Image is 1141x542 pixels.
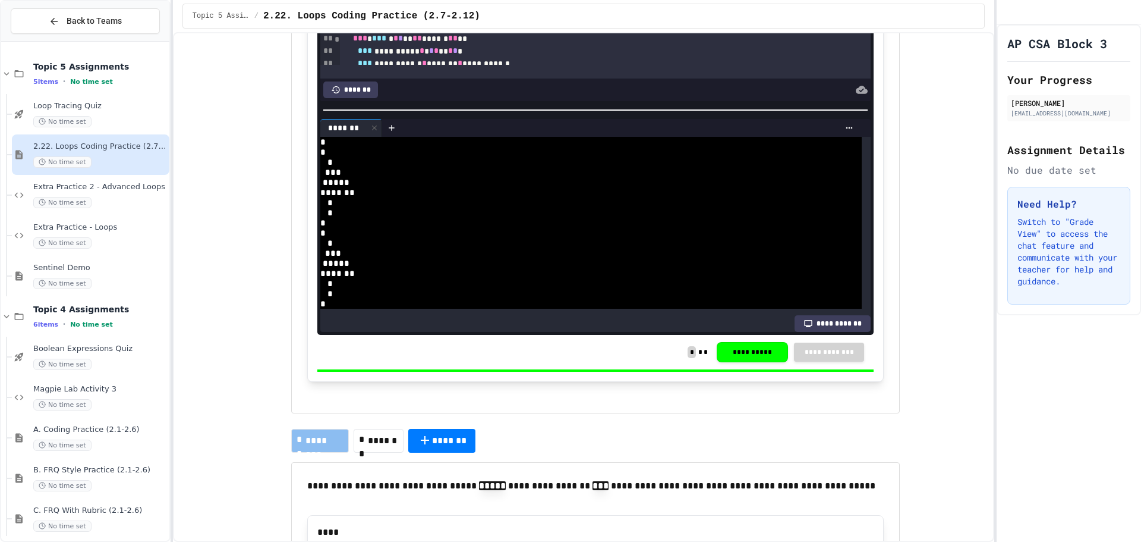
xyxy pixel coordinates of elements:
[1011,109,1127,118] div: [EMAIL_ADDRESS][DOMAIN_NAME]
[33,78,58,86] span: 5 items
[33,223,167,233] span: Extra Practice - Loops
[33,304,167,315] span: Topic 4 Assignments
[33,116,92,127] span: No time set
[33,480,92,491] span: No time set
[1007,35,1107,52] h1: AP CSA Block 3
[263,9,480,23] span: 2.22. Loops Coding Practice (2.7-2.12)
[1007,142,1130,158] h2: Assignment Details
[33,101,167,111] span: Loop Tracing Quiz
[33,263,167,273] span: Sentinel Demo
[1011,98,1127,108] div: [PERSON_NAME]
[11,8,160,34] button: Back to Teams
[33,61,167,72] span: Topic 5 Assignments
[33,465,167,475] span: B. FRQ Style Practice (2.1-2.6)
[33,506,167,516] span: C. FRQ With Rubric (2.1-2.6)
[67,15,122,27] span: Back to Teams
[70,78,113,86] span: No time set
[33,425,167,435] span: A. Coding Practice (2.1-2.6)
[33,384,167,394] span: Magpie Lab Activity 3
[33,237,92,249] span: No time set
[193,11,250,21] span: Topic 5 Assignments
[70,321,113,328] span: No time set
[33,182,167,192] span: Extra Practice 2 - Advanced Loops
[1007,163,1130,177] div: No due date set
[63,77,65,86] span: •
[1017,216,1120,287] p: Switch to "Grade View" to access the chat feature and communicate with your teacher for help and ...
[1017,197,1120,211] h3: Need Help?
[33,142,167,152] span: 2.22. Loops Coding Practice (2.7-2.12)
[33,197,92,208] span: No time set
[33,278,92,289] span: No time set
[33,399,92,411] span: No time set
[1007,71,1130,88] h2: Your Progress
[63,319,65,329] span: •
[254,11,259,21] span: /
[33,344,167,354] span: Boolean Expressions Quiz
[33,321,58,328] span: 6 items
[33,156,92,168] span: No time set
[33,521,92,532] span: No time set
[33,440,92,451] span: No time set
[33,359,92,370] span: No time set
